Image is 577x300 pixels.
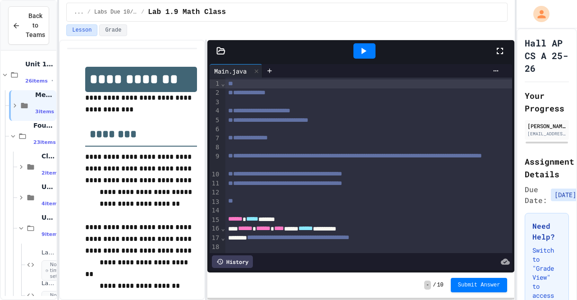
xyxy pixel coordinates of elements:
[539,264,568,291] iframe: chat widget
[33,121,55,129] span: Foundations of [GEOGRAPHIC_DATA]
[41,280,55,287] span: Lab 1.1 Quoted String
[210,243,221,252] div: 18
[148,7,226,18] span: Lab 1.9 Math Class
[210,88,221,97] div: 2
[41,152,55,160] span: Classwork
[210,116,221,125] div: 5
[25,78,48,84] span: 26 items
[220,234,225,241] span: Fold line
[210,98,221,107] div: 3
[41,231,60,237] span: 9 items
[94,9,137,16] span: Labs Due 10/24
[210,170,221,179] div: 10
[210,106,221,115] div: 4
[525,184,547,206] span: Due Date:
[451,278,508,292] button: Submit Answer
[210,188,221,197] div: 12
[532,221,561,242] h3: Need Help?
[527,122,566,130] div: [PERSON_NAME]
[25,60,55,68] span: Unit 1: Using Objects and Methods
[26,11,45,40] span: Back to Teams
[33,139,56,145] span: 23 items
[41,183,55,191] span: Unit 1 Notes: Foundations of Java
[8,6,49,45] button: Back to Teams
[210,179,221,188] div: 11
[525,89,569,115] h2: Your Progress
[458,282,500,289] span: Submit Answer
[212,255,253,268] div: History
[41,249,55,257] span: Lab 1.0 [PERSON_NAME] I Am
[210,216,221,225] div: 15
[99,24,127,36] button: Grade
[437,282,443,289] span: 10
[51,77,53,84] span: •
[41,201,60,207] span: 4 items
[210,125,221,134] div: 6
[41,170,60,176] span: 2 items
[141,9,144,16] span: /
[524,4,552,24] div: My Account
[210,134,221,143] div: 7
[210,252,221,261] div: 19
[220,80,225,87] span: Fold line
[527,130,566,137] div: [EMAIL_ADDRESS][DOMAIN_NAME][PERSON_NAME]
[210,64,262,78] div: Main.java
[210,234,221,243] div: 17
[74,9,84,16] span: ...
[35,91,55,99] span: Methods and Objects
[220,225,225,232] span: Fold line
[210,79,221,88] div: 1
[41,260,68,281] span: No time set
[210,198,221,207] div: 13
[210,206,221,215] div: 14
[41,213,55,222] span: Unit 1: Labs due 9/24
[525,155,569,180] h2: Assignment Details
[210,66,251,76] div: Main.java
[210,224,221,233] div: 16
[210,152,221,171] div: 9
[210,143,221,152] div: 8
[66,24,97,36] button: Lesson
[525,37,569,74] h1: Hall AP CS A 25-26
[502,225,568,263] iframe: chat widget
[433,282,436,289] span: /
[87,9,91,16] span: /
[424,281,431,290] span: -
[35,109,54,115] span: 3 items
